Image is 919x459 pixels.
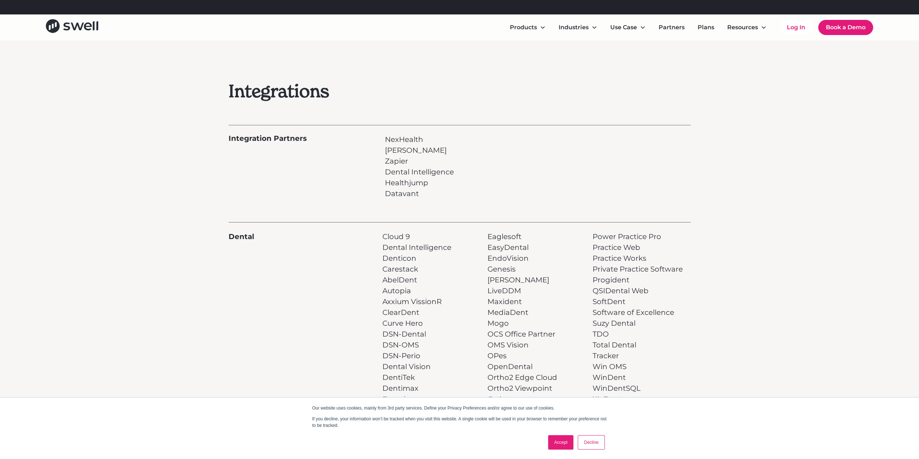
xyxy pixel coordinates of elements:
a: Book a Demo [818,20,873,35]
div: Resources [727,23,758,32]
p: Cloud 9 Dental Intelligence Denticon Carestack AbelDent Autopia Axxium VissionR ClearDent Curve H... [382,231,451,437]
a: Log In [780,20,812,35]
h3: Integration Partners [229,134,307,143]
p: Eaglesoft EasyDental EndoVision Genesis [PERSON_NAME] LiveDDM Maxident MediaDent Mogo OCS Office ... [487,231,557,437]
div: Industries [553,20,603,35]
div: Products [504,20,551,35]
a: home [46,19,98,35]
p: Our website uses cookies, mainly from 3rd party services. Define your Privacy Preferences and/or ... [312,405,607,411]
h2: Integrations [229,81,506,102]
div: Industries [559,23,589,32]
p: NexHealth [PERSON_NAME] Zapier Dental Intelligence Healthjump Datavant [385,134,454,199]
a: Plans [692,20,720,35]
a: Partners [653,20,690,35]
div: Products [510,23,537,32]
p: If you decline, your information won’t be tracked when you visit this website. A single cookie wi... [312,416,607,429]
p: Power Practice Pro Practice Web Practice Works Private Practice Software Progident QSIDental Web ... [593,231,683,404]
div: Use Case [604,20,651,35]
a: Accept [548,435,574,450]
a: Decline [578,435,604,450]
div: Resources [721,20,772,35]
div: Dental [229,231,254,242]
div: Use Case [610,23,637,32]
